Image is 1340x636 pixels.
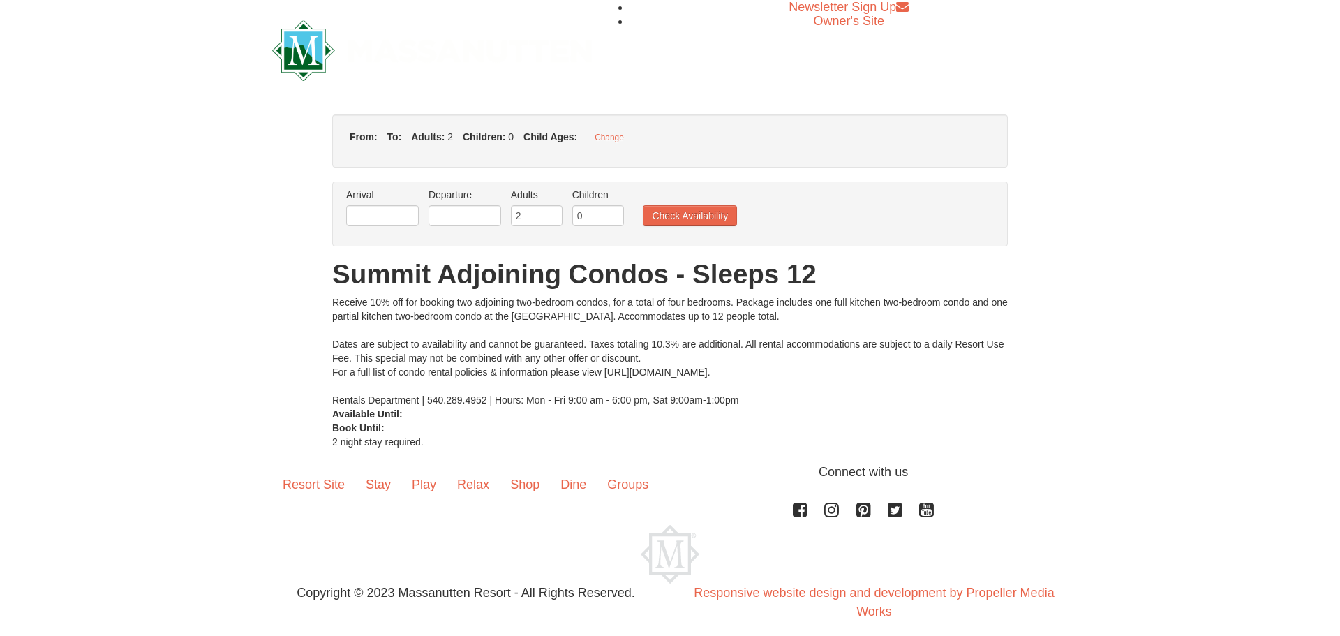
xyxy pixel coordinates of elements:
strong: Adults: [411,131,445,142]
strong: Available Until: [332,408,403,420]
img: Massanutten Resort Logo [641,525,699,584]
img: Massanutten Resort Logo [272,20,592,81]
h1: Summit Adjoining Condos - Sleeps 12 [332,260,1008,288]
label: Departure [429,188,501,202]
a: Responsive website design and development by Propeller Media Works [694,586,1054,619]
div: Receive 10% off for booking two adjoining two-bedroom condos, for a total of four bedrooms. Packa... [332,295,1008,407]
p: Copyright © 2023 Massanutten Resort - All Rights Reserved. [262,584,670,602]
span: 2 [447,131,453,142]
strong: To: [387,131,402,142]
a: Play [401,463,447,506]
label: Children [572,188,624,202]
button: Check Availability [643,205,737,226]
a: Resort Site [272,463,355,506]
label: Adults [511,188,563,202]
strong: Child Ages: [523,131,577,142]
button: Change [587,128,632,147]
a: Owner's Site [814,14,884,28]
a: Stay [355,463,401,506]
a: Groups [597,463,659,506]
a: Massanutten Resort [272,32,592,65]
p: Connect with us [272,463,1068,482]
a: Dine [550,463,597,506]
label: Arrival [346,188,419,202]
strong: Book Until: [332,422,385,434]
span: 0 [508,131,514,142]
strong: From: [350,131,378,142]
span: 2 night stay required. [332,436,424,448]
a: Relax [447,463,500,506]
strong: Children: [463,131,505,142]
a: Shop [500,463,550,506]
